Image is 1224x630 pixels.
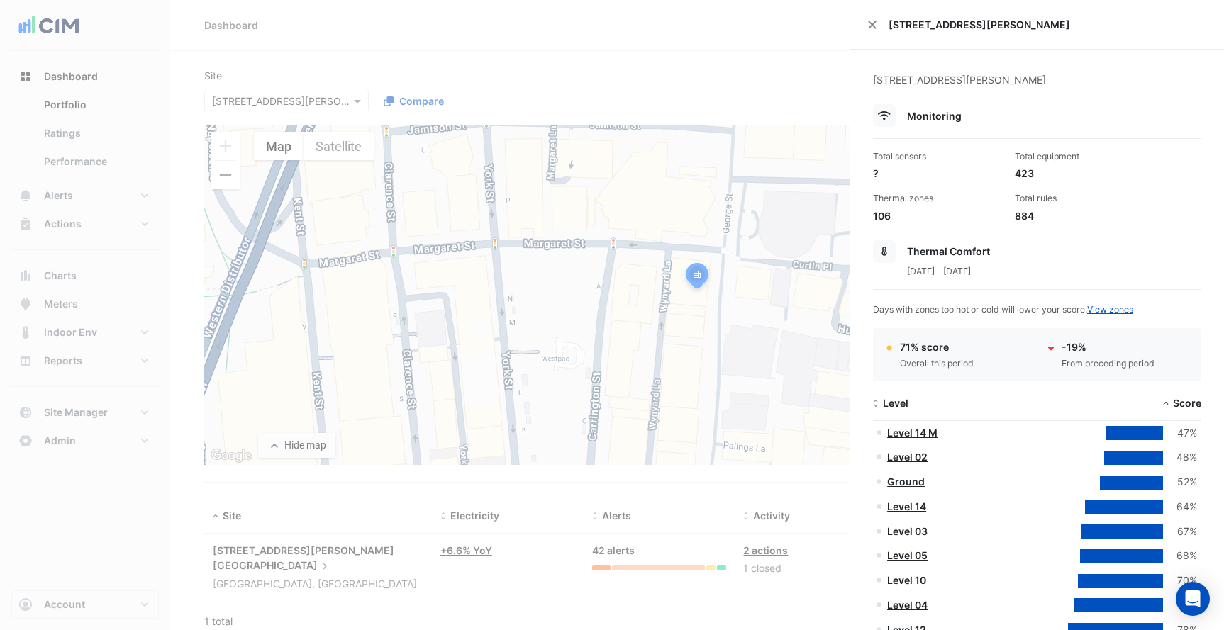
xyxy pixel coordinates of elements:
[900,339,974,354] div: 71% score
[873,192,1003,205] div: Thermal zones
[889,17,1207,32] span: [STREET_ADDRESS][PERSON_NAME]
[1163,499,1197,515] div: 64%
[907,245,990,257] span: Thermal Comfort
[907,110,962,122] span: Monitoring
[1087,304,1133,315] a: View zones
[1015,192,1145,205] div: Total rules
[887,549,928,561] a: Level 05
[1176,582,1210,616] div: Open Intercom Messenger
[1163,449,1197,466] div: 48%
[1173,397,1201,409] span: Score
[887,451,928,463] a: Level 02
[1163,597,1197,614] div: 74%
[1015,166,1145,181] div: 423
[1015,150,1145,163] div: Total equipment
[887,500,926,512] a: Level 14
[887,427,938,439] a: Level 14 M
[887,599,928,611] a: Level 04
[887,574,926,586] a: Level 10
[900,357,974,370] div: Overall this period
[1163,474,1197,490] div: 52%
[883,397,908,409] span: Level
[1015,208,1145,223] div: 884
[1062,339,1155,354] div: -19%
[1163,524,1197,540] div: 67%
[873,166,1003,181] div: ?
[1163,425,1197,441] div: 47%
[873,150,1003,163] div: Total sensors
[887,476,925,488] a: Ground
[887,525,928,537] a: Level 03
[1163,548,1197,564] div: 68%
[873,304,1133,315] span: Days with zones too hot or cold will lower your score.
[1062,357,1155,370] div: From preceding period
[873,72,1201,104] div: [STREET_ADDRESS][PERSON_NAME]
[907,266,971,276] span: [DATE] - [DATE]
[873,208,1003,223] div: 106
[1163,573,1197,589] div: 70%
[867,20,877,30] button: Close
